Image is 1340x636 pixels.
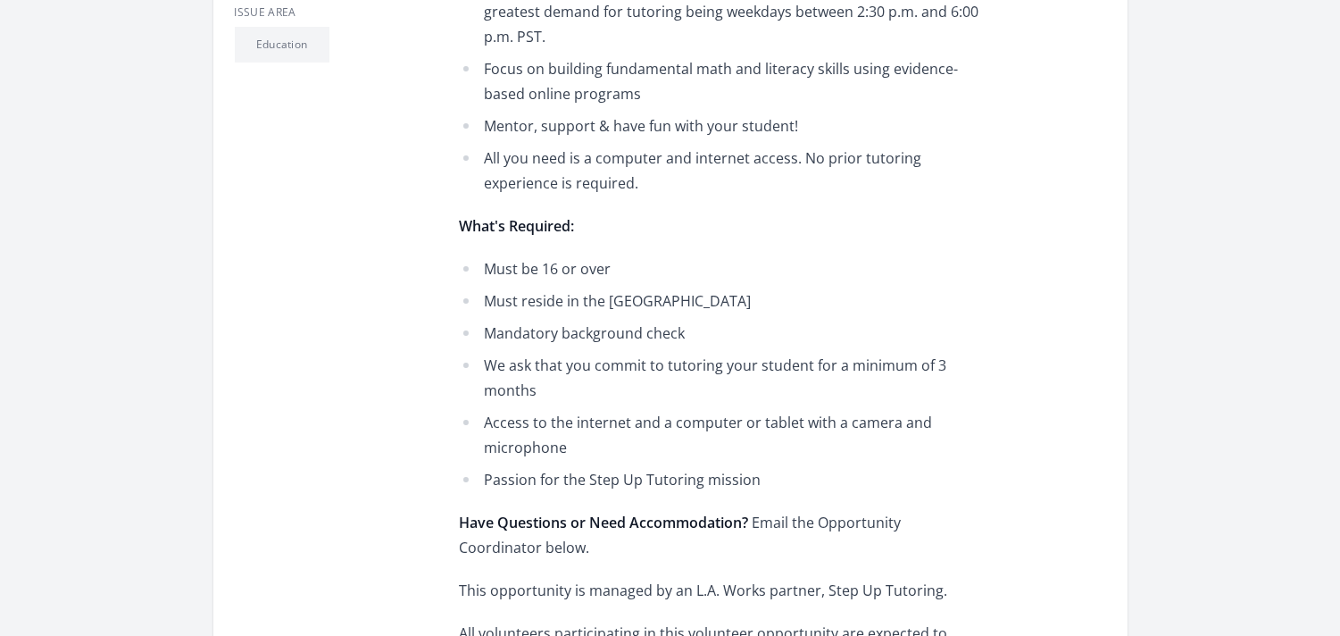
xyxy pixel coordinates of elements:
li: Focus on building fundamental math and literacy skills using evidence-based online programs [460,56,982,106]
strong: What's Required: [460,216,575,236]
li: We ask that you commit to tutoring your student for a minimum of 3 months [460,353,982,403]
li: Passion for the Step Up Tutoring mission [460,467,982,492]
li: Mandatory background check [460,321,982,346]
li: Must reside in the [GEOGRAPHIC_DATA] [460,289,982,314]
li: Education [235,27,329,63]
li: Mentor, support & have fun with your student! [460,113,982,138]
li: Access to the internet and a computer or tablet with a camera and microphone [460,410,982,460]
li: All you need is a computer and internet access. No prior tutoring experience is required. [460,146,982,196]
p: This opportunity is managed by an L.A. Works partner, Step Up Tutoring. [460,578,982,603]
p: Email the Opportunity Coordinator below. [460,510,982,560]
h3: Issue area [235,5,431,20]
li: Must be 16 or over [460,256,982,281]
span: Have Questions or Need Accommodation? [460,513,749,532]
